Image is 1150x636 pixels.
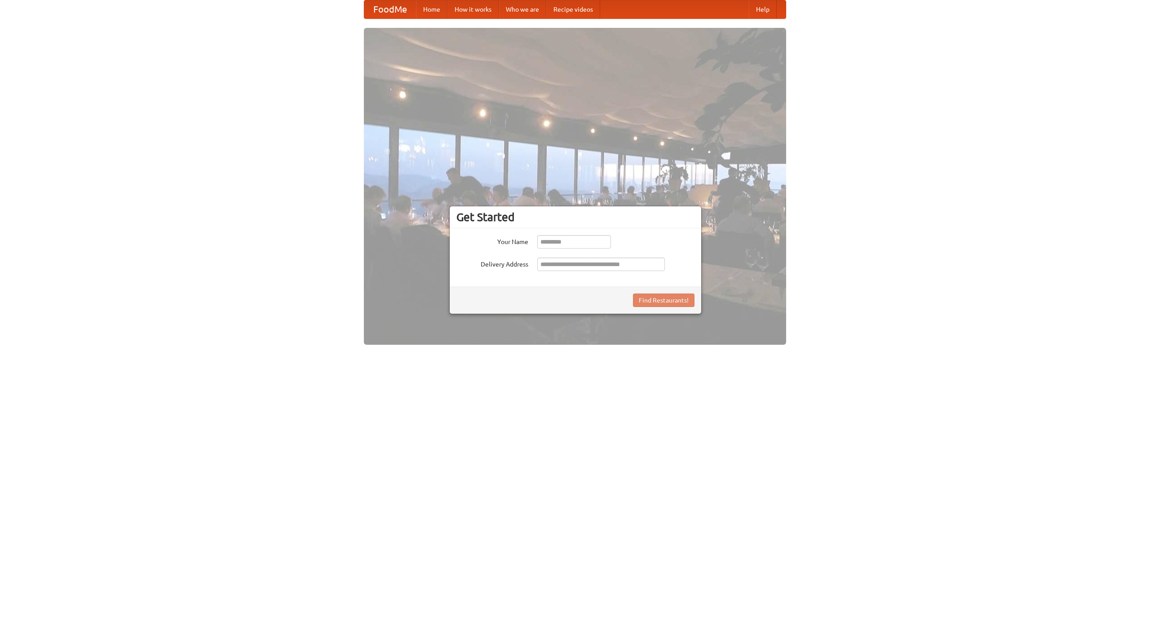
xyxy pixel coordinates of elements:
a: Recipe videos [546,0,600,18]
a: Who we are [499,0,546,18]
a: Help [749,0,777,18]
button: Find Restaurants! [633,294,694,307]
label: Your Name [456,235,528,246]
h3: Get Started [456,210,694,224]
a: FoodMe [364,0,416,18]
label: Delivery Address [456,258,528,269]
a: How it works [447,0,499,18]
a: Home [416,0,447,18]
